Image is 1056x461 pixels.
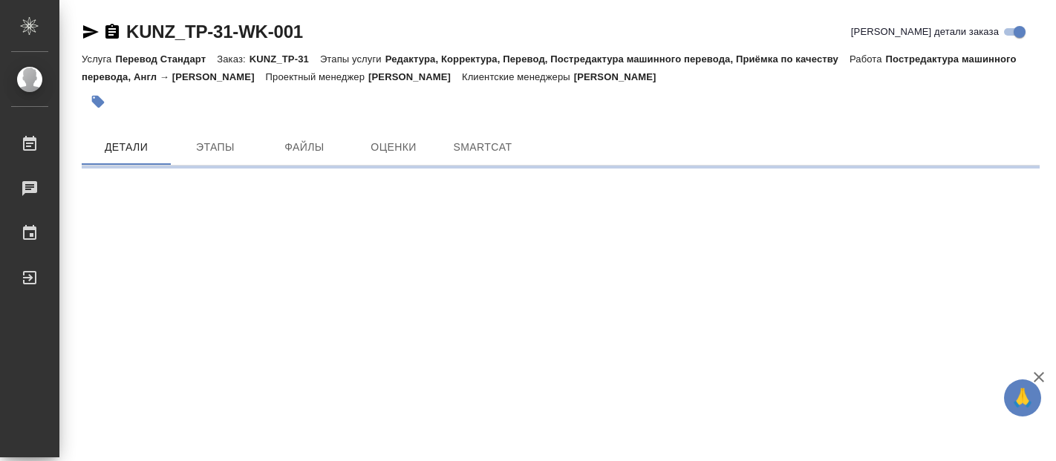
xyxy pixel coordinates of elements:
[180,138,251,157] span: Этапы
[358,138,429,157] span: Оценки
[103,23,121,41] button: Скопировать ссылку
[462,71,574,82] p: Клиентские менеджеры
[269,138,340,157] span: Файлы
[574,71,668,82] p: [PERSON_NAME]
[115,53,217,65] p: Перевод Стандарт
[126,22,303,42] a: KUNZ_TP-31-WK-001
[266,71,368,82] p: Проектный менеджер
[851,24,999,39] span: [PERSON_NAME] детали заказа
[250,53,320,65] p: KUNZ_TP-31
[91,138,162,157] span: Детали
[385,53,850,65] p: Редактура, Корректура, Перевод, Постредактура машинного перевода, Приёмка по качеству
[1010,382,1035,413] span: 🙏
[82,53,115,65] p: Услуга
[217,53,249,65] p: Заказ:
[320,53,385,65] p: Этапы услуги
[447,138,518,157] span: SmartCat
[82,23,100,41] button: Скопировать ссылку для ЯМессенджера
[850,53,886,65] p: Работа
[1004,379,1041,416] button: 🙏
[82,85,114,118] button: Добавить тэг
[368,71,462,82] p: [PERSON_NAME]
